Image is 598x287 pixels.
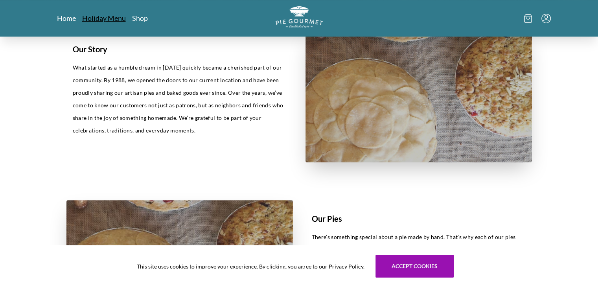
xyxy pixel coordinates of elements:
[375,255,454,278] button: Accept cookies
[276,6,323,30] a: Logo
[276,6,323,28] img: logo
[137,262,364,270] span: This site uses cookies to improve your experience. By clicking, you agree to our Privacy Policy.
[132,13,148,23] a: Shop
[305,31,532,162] img: story
[57,13,76,23] a: Home
[82,13,126,23] a: Holiday Menu
[312,213,526,224] h1: Our Pies
[541,14,551,23] button: Menu
[73,43,287,55] h1: Our Story
[73,61,287,137] p: What started as a humble dream in [DATE] quickly became a cherished part of our community. By 198...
